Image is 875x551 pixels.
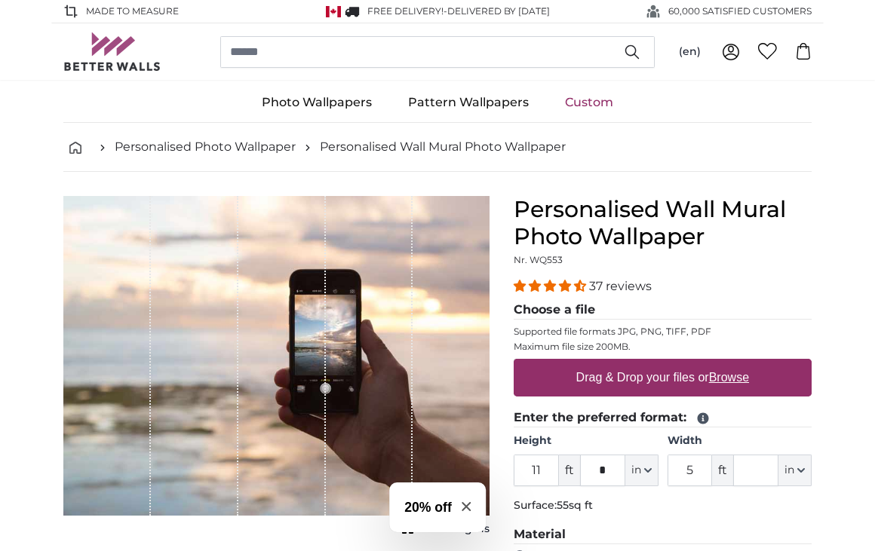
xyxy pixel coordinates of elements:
span: FREE delivery! [367,5,444,17]
span: ft [559,455,580,486]
legend: Enter the preferred format: [514,409,812,427]
u: Browse [709,371,749,384]
nav: breadcrumbs [63,123,812,172]
label: Height [514,433,658,448]
a: Custom [547,83,631,122]
span: Made to Measure [86,5,179,18]
a: Personalised Wall Mural Photo Wallpaper [320,138,566,156]
span: 37 reviews [589,279,652,293]
span: 4.32 stars [514,279,589,293]
a: Personalised Photo Wallpaper [115,138,296,156]
legend: Choose a file [514,301,812,320]
a: Pattern Wallpapers [390,83,547,122]
span: in [784,463,794,478]
label: Width [668,433,812,448]
span: Delivered by [DATE] [447,5,550,17]
p: Surface: [514,498,812,513]
label: Drag & Drop your files or [570,363,755,393]
p: Supported file formats JPG, PNG, TIFF, PDF [514,326,812,338]
span: 60,000 SATISFIED CUSTOMERS [668,5,812,18]
button: in [778,455,812,486]
h1: Personalised Wall Mural Photo Wallpaper [514,196,812,250]
a: Photo Wallpapers [244,83,390,122]
span: Nr. WQ553 [514,254,563,265]
span: - [444,5,550,17]
span: 55sq ft [557,498,593,512]
legend: Material [514,525,812,544]
div: 1 of 1 [63,196,490,540]
button: in [625,455,659,486]
p: Maximum file size 200MB. [514,341,812,353]
span: in [631,463,641,478]
button: (en) [667,38,713,66]
span: ft [712,455,733,486]
img: Canada [326,6,341,17]
img: Betterwalls [63,32,161,71]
